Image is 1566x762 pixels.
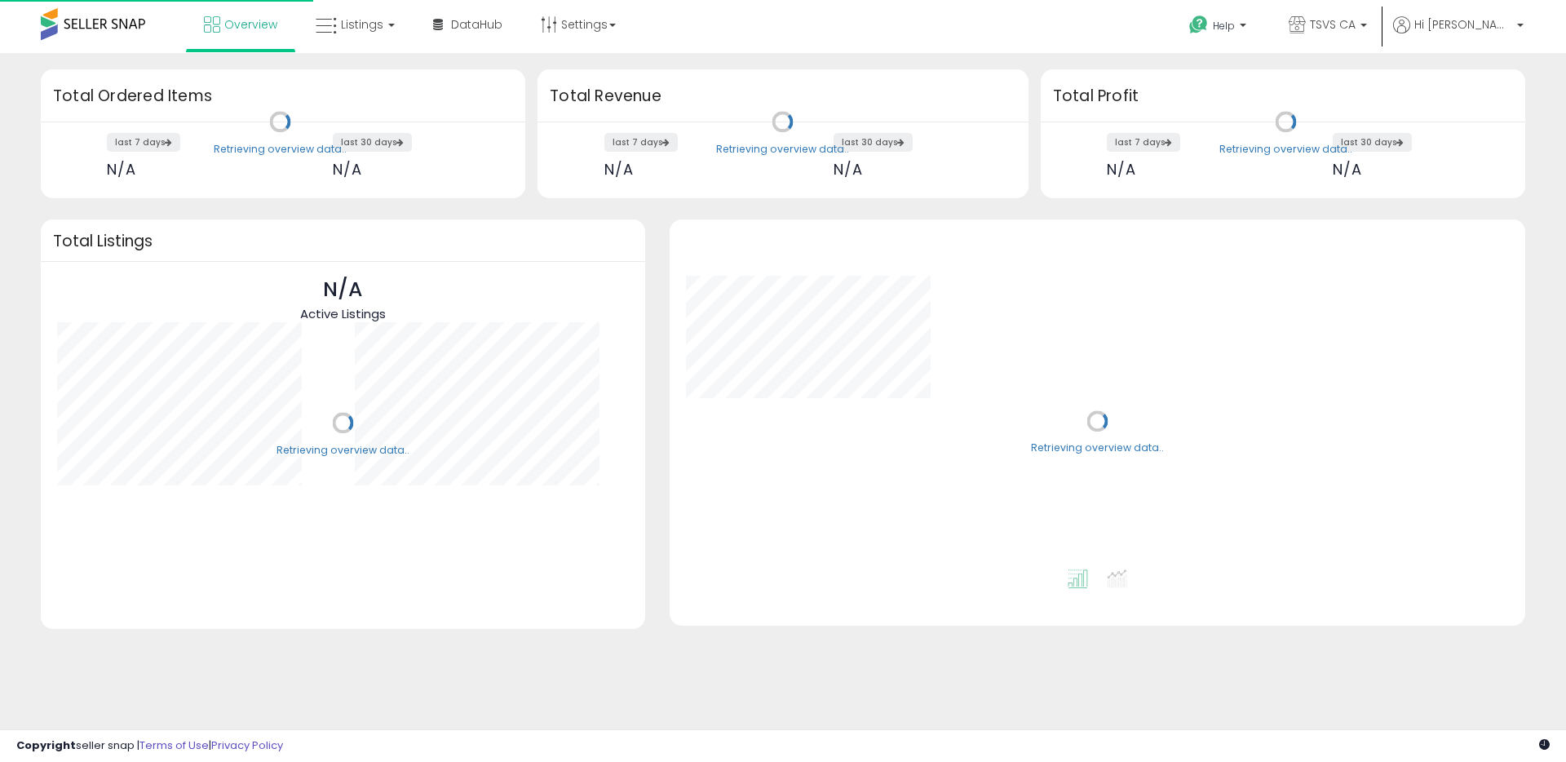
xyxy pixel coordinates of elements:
[1219,142,1352,157] div: Retrieving overview data..
[1414,16,1512,33] span: Hi [PERSON_NAME]
[1310,16,1356,33] span: TSVS CA
[1393,16,1524,53] a: Hi [PERSON_NAME]
[341,16,383,33] span: Listings
[224,16,277,33] span: Overview
[1213,19,1235,33] span: Help
[214,142,347,157] div: Retrieving overview data..
[716,142,849,157] div: Retrieving overview data..
[451,16,502,33] span: DataHub
[1031,441,1164,456] div: Retrieving overview data..
[1176,2,1263,53] a: Help
[1188,15,1209,35] i: Get Help
[276,443,409,458] div: Retrieving overview data..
